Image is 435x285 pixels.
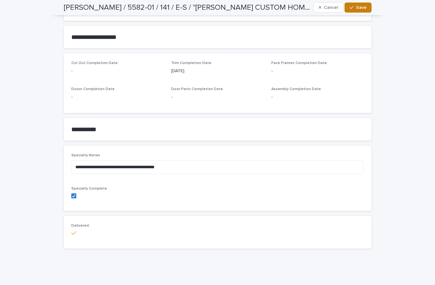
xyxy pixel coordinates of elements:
p: - [171,94,264,100]
h2: THAYER-LOVETT / 5582-01 / 141 / E-S / "PARKER CUSTOM HOMES, L.L.C." / Michael Tarantino [64,3,311,12]
span: Specialty Complete [71,187,107,191]
span: Face Frames Completion Date [271,61,327,65]
button: Cancel [313,3,344,13]
span: Delivered. [71,224,90,228]
p: - [71,94,164,100]
span: Assembly Completion Date [271,87,321,91]
span: Cancel [324,5,338,10]
button: Save [345,3,371,13]
span: Doors Completion Date [71,87,115,91]
p: - [71,68,164,74]
span: Specialty Notes [71,153,100,157]
p: - [271,68,364,74]
span: Cut Out Completion Date [71,61,118,65]
span: Door Parts Completion Date [171,87,223,91]
span: Trim Completion Date [171,61,211,65]
span: Save [356,5,367,10]
p: [DATE] [171,68,264,74]
p: - [271,94,364,100]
